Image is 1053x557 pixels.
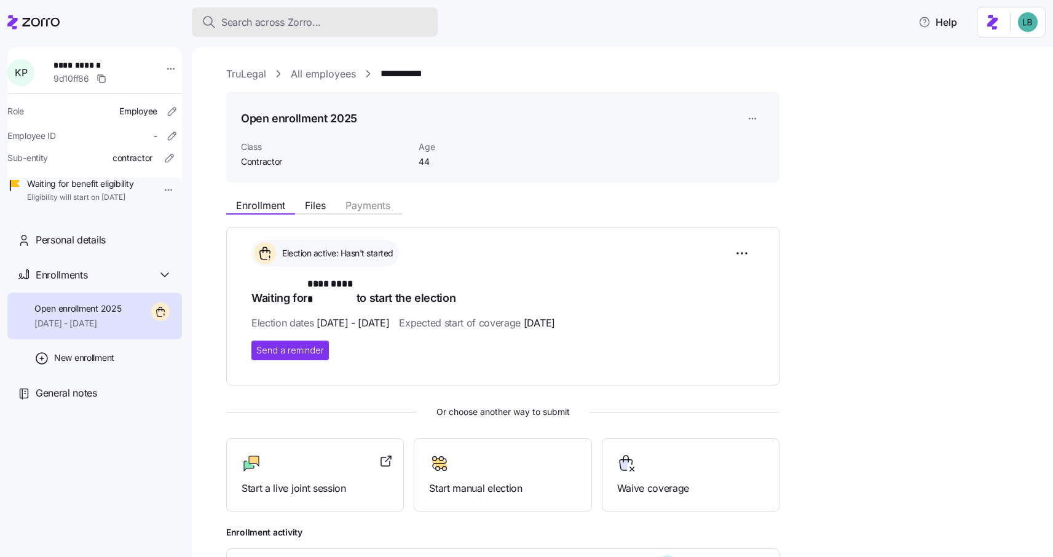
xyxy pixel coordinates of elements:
[1018,12,1038,32] img: 55738f7c4ee29e912ff6c7eae6e0401b
[524,315,555,331] span: [DATE]
[226,405,779,419] span: Or choose another way to submit
[305,200,326,210] span: Files
[251,341,329,360] button: Send a reminder
[36,385,97,401] span: General notes
[419,141,542,153] span: Age
[36,267,87,283] span: Enrollments
[909,10,967,34] button: Help
[53,73,89,85] span: 9d10ff86
[617,481,764,496] span: Waive coverage
[15,68,27,77] span: K P
[918,15,957,30] span: Help
[399,315,554,331] span: Expected start of coverage
[226,526,779,539] span: Enrollment activity
[345,200,390,210] span: Payments
[34,302,121,315] span: Open enrollment 2025
[7,105,24,117] span: Role
[7,130,56,142] span: Employee ID
[241,156,409,168] span: Contractor
[291,66,356,82] a: All employees
[251,315,389,331] span: Election dates
[7,152,48,164] span: Sub-entity
[54,352,114,364] span: New enrollment
[251,277,754,306] h1: Waiting for to start the election
[317,315,389,331] span: [DATE] - [DATE]
[226,66,266,82] a: TruLegal
[27,192,133,203] span: Eligibility will start on [DATE]
[34,317,121,330] span: [DATE] - [DATE]
[119,105,157,117] span: Employee
[429,481,576,496] span: Start manual election
[36,232,106,248] span: Personal details
[192,7,438,37] button: Search across Zorro...
[241,141,409,153] span: Class
[112,152,152,164] span: contractor
[154,130,157,142] span: -
[27,178,133,190] span: Waiting for benefit eligibility
[242,481,388,496] span: Start a live joint session
[256,344,324,357] span: Send a reminder
[236,200,285,210] span: Enrollment
[221,15,321,30] span: Search across Zorro...
[278,247,393,259] span: Election active: Hasn't started
[419,156,542,168] span: 44
[241,111,357,126] h1: Open enrollment 2025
